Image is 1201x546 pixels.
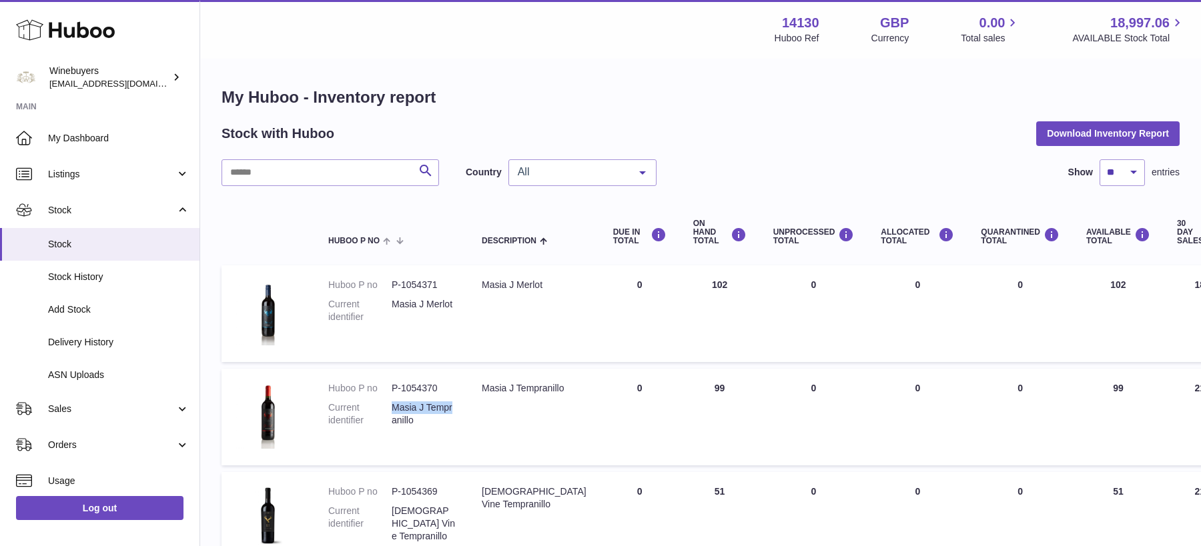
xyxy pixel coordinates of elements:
td: 99 [680,369,760,465]
span: Add Stock [48,303,189,316]
dd: [DEMOGRAPHIC_DATA] Vine Tempranillo [392,505,455,543]
label: Country [466,166,502,179]
td: 0 [760,265,868,362]
a: Log out [16,496,183,520]
span: [EMAIL_ADDRESS][DOMAIN_NAME] [49,78,196,89]
div: Masia J Tempranillo [482,382,586,395]
td: 102 [680,265,760,362]
button: Download Inventory Report [1036,121,1180,145]
span: Huboo P no [328,237,380,245]
dd: Masia J Tempranillo [392,401,455,427]
div: Masia J Merlot [482,279,586,291]
span: My Dashboard [48,132,189,145]
span: Sales [48,403,175,415]
img: ben@winebuyers.com [16,67,36,87]
div: Huboo Ref [775,32,819,45]
div: AVAILABLE Total [1086,227,1150,245]
dt: Huboo P no [328,382,392,395]
td: 0 [600,369,680,465]
span: Description [482,237,536,245]
label: Show [1068,166,1093,179]
span: AVAILABLE Stock Total [1072,32,1185,45]
dd: Masia J Merlot [392,298,455,323]
div: ALLOCATED Total [881,227,954,245]
div: Winebuyers [49,65,169,90]
dt: Current identifier [328,401,392,427]
dd: P-1054371 [392,279,455,291]
dt: Huboo P no [328,485,392,498]
td: 0 [600,265,680,362]
div: ON HAND Total [693,219,747,246]
td: 102 [1073,265,1164,362]
dt: Current identifier [328,505,392,543]
span: entries [1152,166,1180,179]
dt: Huboo P no [328,279,392,291]
span: Stock [48,238,189,251]
span: Usage [48,475,189,487]
a: 0.00 Total sales [961,14,1020,45]
span: 0 [1018,279,1023,290]
h1: My Huboo - Inventory report [222,87,1180,108]
span: 18,997.06 [1110,14,1170,32]
td: 0 [760,369,868,465]
td: 99 [1073,369,1164,465]
strong: 14130 [782,14,819,32]
img: product image [235,382,302,449]
div: [DEMOGRAPHIC_DATA] Vine Tempranillo [482,485,586,511]
td: 0 [867,265,967,362]
dt: Current identifier [328,298,392,323]
span: All [514,165,629,179]
dd: P-1054370 [392,382,455,395]
span: Total sales [961,32,1020,45]
span: Listings [48,168,175,181]
dd: P-1054369 [392,485,455,498]
span: 0 [1018,383,1023,393]
h2: Stock with Huboo [222,125,334,143]
span: 0.00 [979,14,1006,32]
span: ASN Uploads [48,369,189,381]
div: QUARANTINED Total [981,227,1060,245]
span: Stock [48,204,175,217]
span: Delivery History [48,336,189,349]
a: 18,997.06 AVAILABLE Stock Total [1072,14,1185,45]
div: Currency [871,32,909,45]
strong: GBP [880,14,909,32]
td: 0 [867,369,967,465]
div: UNPROCESSED Total [773,227,855,245]
span: 0 [1018,486,1023,497]
span: Orders [48,439,175,451]
span: Stock History [48,271,189,283]
img: product image [235,279,302,345]
div: DUE IN TOTAL [613,227,667,245]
